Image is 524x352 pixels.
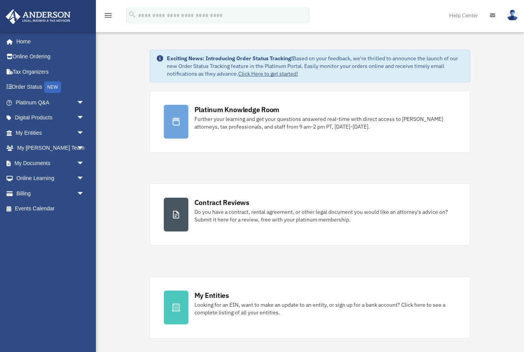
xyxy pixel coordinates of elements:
div: Based on your feedback, we're thrilled to announce the launch of our new Order Status Tracking fe... [167,55,464,78]
span: arrow_drop_down [77,110,92,126]
div: Looking for an EIN, want to make an update to an entity, or sign up for a bank account? Click her... [194,301,456,316]
div: Further your learning and get your questions answered real-time with direct access to [PERSON_NAM... [194,115,456,131]
div: Do you have a contract, rental agreement, or other legal document you would like an attorney's ad... [194,208,456,223]
a: Events Calendar [5,201,96,216]
a: menu [104,13,113,20]
a: My Entitiesarrow_drop_down [5,125,96,140]
div: Platinum Knowledge Room [194,105,280,114]
span: arrow_drop_down [77,125,92,141]
a: Platinum Knowledge Room Further your learning and get your questions answered real-time with dire... [150,91,471,153]
a: My Entities Looking for an EIN, want to make an update to an entity, or sign up for a bank accoun... [150,276,471,339]
a: Tax Organizers [5,64,96,79]
a: Billingarrow_drop_down [5,186,96,201]
a: Home [5,34,92,49]
div: Contract Reviews [194,198,249,207]
span: arrow_drop_down [77,171,92,187]
a: Platinum Q&Aarrow_drop_down [5,95,96,110]
strong: Exciting News: Introducing Order Status Tracking! [167,55,293,62]
span: arrow_drop_down [77,155,92,171]
a: My Documentsarrow_drop_down [5,155,96,171]
a: My [PERSON_NAME] Teamarrow_drop_down [5,140,96,156]
div: NEW [44,81,61,93]
a: Click Here to get started! [238,70,298,77]
a: Contract Reviews Do you have a contract, rental agreement, or other legal document you would like... [150,183,471,246]
i: menu [104,11,113,20]
span: arrow_drop_down [77,95,92,111]
a: Online Learningarrow_drop_down [5,171,96,186]
img: User Pic [507,10,518,21]
span: arrow_drop_down [77,140,92,156]
a: Digital Productsarrow_drop_down [5,110,96,126]
a: Order StatusNEW [5,79,96,95]
img: Anderson Advisors Platinum Portal [3,9,73,24]
i: search [128,10,137,19]
span: arrow_drop_down [77,186,92,202]
div: My Entities [194,291,229,300]
a: Online Ordering [5,49,96,64]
